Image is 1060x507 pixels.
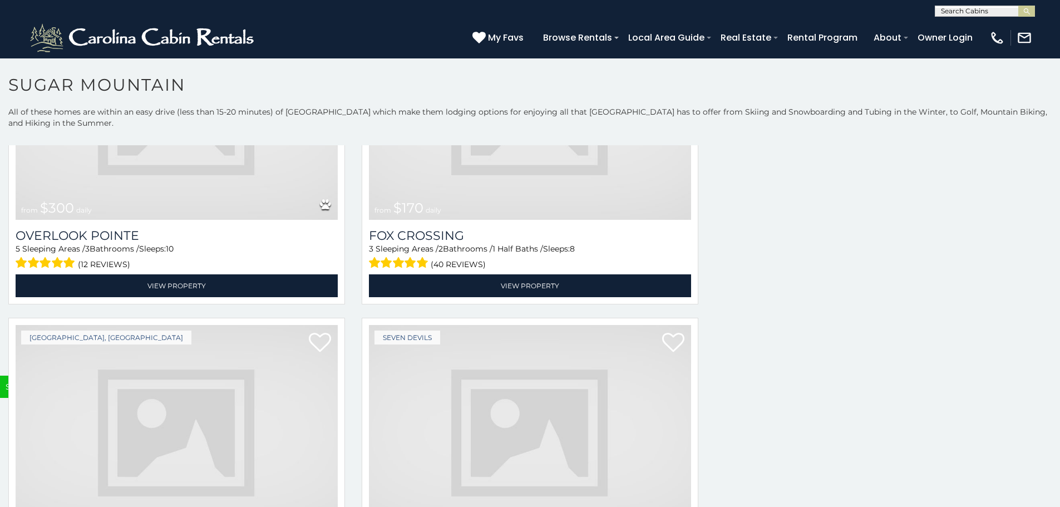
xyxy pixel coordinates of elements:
span: My Favs [488,31,524,45]
a: Overlook Pointe [16,228,338,243]
span: $170 [393,200,423,216]
a: My Favs [472,31,526,45]
a: View Property [369,274,691,297]
a: Browse Rentals [538,28,618,47]
span: daily [426,206,441,214]
div: Sleeping Areas / Bathrooms / Sleeps: [369,243,691,272]
span: 3 [85,244,90,254]
div: Sleeping Areas / Bathrooms / Sleeps: [16,243,338,272]
a: [GEOGRAPHIC_DATA], [GEOGRAPHIC_DATA] [21,331,191,344]
span: $300 [40,200,74,216]
img: White-1-2.png [28,21,259,55]
span: from [21,206,38,214]
span: 2 [438,244,443,254]
img: mail-regular-white.png [1017,30,1032,46]
a: Fox Crossing [369,228,691,243]
img: phone-regular-white.png [989,30,1005,46]
a: Local Area Guide [623,28,710,47]
span: daily [76,206,92,214]
span: (12 reviews) [78,257,130,272]
span: from [374,206,391,214]
span: 1 Half Baths / [492,244,543,254]
a: Add to favorites [662,332,684,355]
a: Rental Program [782,28,863,47]
a: View Property [16,274,338,297]
a: Add to favorites [309,332,331,355]
a: Real Estate [715,28,777,47]
span: 3 [369,244,373,254]
a: Seven Devils [374,331,440,344]
span: 10 [166,244,174,254]
a: Owner Login [912,28,978,47]
span: 8 [570,244,575,254]
span: 5 [16,244,20,254]
span: (40 reviews) [431,257,486,272]
a: About [868,28,907,47]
